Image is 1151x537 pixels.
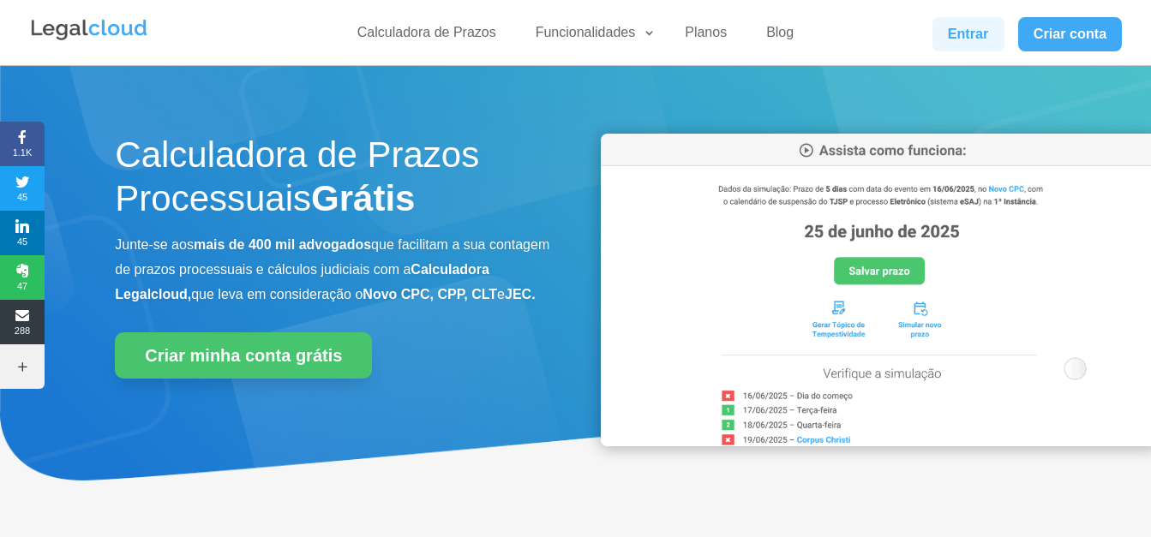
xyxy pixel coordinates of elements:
strong: Grátis [311,178,415,218]
p: Junte-se aos que facilitam a sua contagem de prazos processuais e cálculos judiciais com a que le... [115,233,550,307]
b: Novo CPC, CPP, CLT [363,287,497,301]
b: mais de 400 mil advogados [194,237,371,252]
img: Legalcloud Logo [29,17,149,43]
a: Calculadora de Prazos [347,24,507,49]
a: Planos [674,24,737,49]
a: Blog [756,24,804,49]
a: Criar minha conta grátis [115,332,372,379]
a: Funcionalidades [525,24,656,49]
b: Calculadora Legalcloud, [115,262,489,301]
a: Entrar [932,17,1004,51]
b: JEC. [505,287,536,301]
h1: Calculadora de Prazos Processuais [115,134,550,229]
a: Logo da Legalcloud [29,31,149,45]
a: Criar conta [1018,17,1123,51]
